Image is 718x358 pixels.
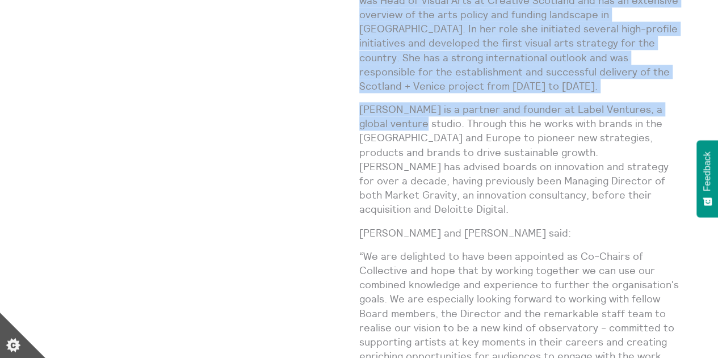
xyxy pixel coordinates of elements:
[359,102,682,217] p: [PERSON_NAME] is a partner and founder at Label Ventures, a global venture studio. Through this h...
[359,226,682,240] p: [PERSON_NAME] and [PERSON_NAME] said:
[702,151,712,191] span: Feedback
[696,140,718,217] button: Feedback - Show survey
